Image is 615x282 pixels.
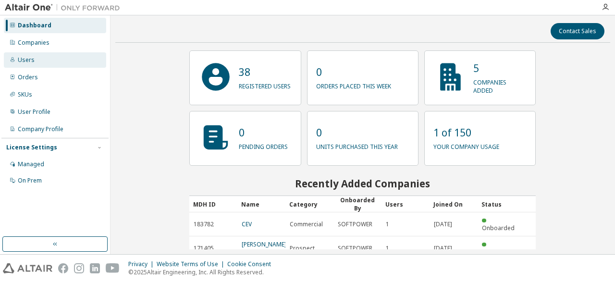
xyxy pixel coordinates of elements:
[106,263,120,273] img: youtube.svg
[337,196,378,212] div: Onboarded By
[242,220,252,228] a: CEV
[18,125,63,133] div: Company Profile
[433,140,499,151] p: your company usage
[386,245,389,252] span: 1
[289,196,330,212] div: Category
[433,196,474,212] div: Joined On
[6,144,57,151] div: License Settings
[290,221,323,228] span: Commercial
[239,125,288,140] p: 0
[338,221,372,228] span: SOFTPOWER
[316,140,398,151] p: units purchased this year
[18,108,50,116] div: User Profile
[5,3,125,12] img: Altair One
[473,75,527,95] p: companies added
[434,245,452,252] span: [DATE]
[386,221,389,228] span: 1
[338,245,372,252] span: SOFTPOWER
[157,260,227,268] div: Website Terms of Use
[434,221,452,228] span: [DATE]
[74,263,84,273] img: instagram.svg
[239,140,288,151] p: pending orders
[242,240,286,256] a: [PERSON_NAME] Engineering SAS
[241,196,282,212] div: Name
[290,245,315,252] span: Prospect
[128,260,157,268] div: Privacy
[385,196,426,212] div: Users
[193,196,234,212] div: MDH ID
[18,39,49,47] div: Companies
[227,260,277,268] div: Cookie Consent
[18,160,44,168] div: Managed
[18,177,42,184] div: On Prem
[18,22,51,29] div: Dashboard
[481,196,522,212] div: Status
[482,224,515,232] span: Onboarded
[58,263,68,273] img: facebook.svg
[194,245,214,252] span: 171405
[128,268,277,276] p: © 2025 Altair Engineering, Inc. All Rights Reserved.
[316,125,398,140] p: 0
[239,65,291,79] p: 38
[194,221,214,228] span: 183782
[18,91,32,98] div: SKUs
[3,263,52,273] img: altair_logo.svg
[239,79,291,90] p: registered users
[316,65,391,79] p: 0
[473,61,527,75] p: 5
[316,79,391,90] p: orders placed this week
[482,248,515,256] span: Onboarded
[189,177,536,190] h2: Recently Added Companies
[18,56,35,64] div: Users
[433,125,499,140] p: 1 of 150
[90,263,100,273] img: linkedin.svg
[18,74,38,81] div: Orders
[551,23,604,39] button: Contact Sales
